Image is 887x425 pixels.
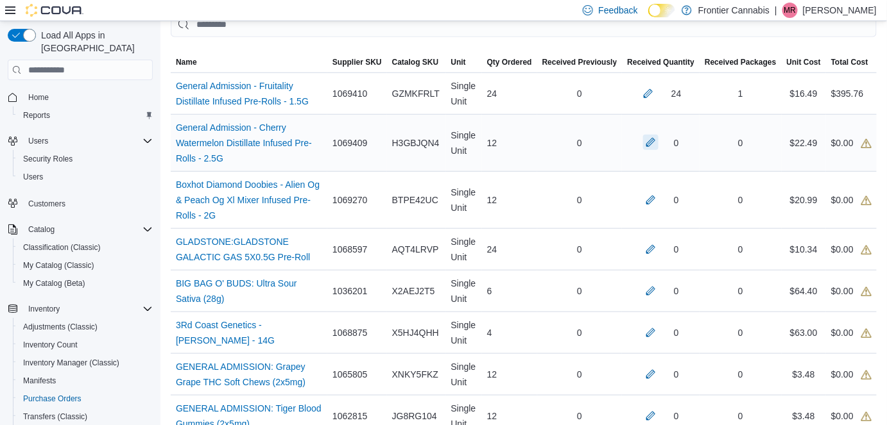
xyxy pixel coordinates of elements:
span: Adjustments (Classic) [23,322,98,332]
a: My Catalog (Classic) [18,258,99,273]
div: 24 [671,86,682,101]
div: 4 [482,320,537,346]
button: Users [23,133,53,149]
span: 1068597 [332,242,368,257]
div: 0 [700,362,781,387]
div: $0.00 [831,283,872,299]
span: Inventory [23,301,153,317]
div: $0.00 [831,325,872,340]
span: Received Quantity [627,57,694,67]
span: Transfers (Classic) [23,412,87,422]
span: Security Roles [23,154,73,164]
p: [PERSON_NAME] [803,3,877,18]
span: Security Roles [18,151,153,167]
div: 0 [674,367,679,382]
div: 0 [674,192,679,208]
button: Manifests [13,372,158,390]
button: Inventory [23,301,65,317]
div: 0 [674,135,679,151]
div: 0 [537,278,623,304]
span: Transfers (Classic) [18,409,153,424]
div: 1 [700,81,781,106]
span: 1069270 [332,192,368,208]
div: $20.99 [782,187,826,213]
button: Inventory Manager (Classic) [13,354,158,372]
p: Frontier Cannabis [698,3,770,18]
span: 1069410 [332,86,368,101]
div: Single Unit [446,354,482,395]
button: Catalog [23,222,60,237]
span: BTPE42UC [392,192,438,208]
span: Inventory Manager (Classic) [18,355,153,371]
a: General Admission - Fruitality Distillate Infused Pre-Rolls - 1.5G [176,78,322,109]
a: GENERAL ADMISSION: Grapey Grape THC Soft Chews (2x5mg) [176,359,322,390]
span: GZMKFRLT [392,86,440,101]
button: Name [171,52,327,72]
span: Received Packages [705,57,776,67]
button: Supplier SKU [327,52,387,72]
span: My Catalog (Classic) [23,260,94,271]
div: Single Unit [446,122,482,163]
a: Reports [18,108,55,123]
span: Classification (Classic) [23,242,101,253]
button: Inventory Count [13,336,158,354]
div: 24 [482,237,537,262]
span: Dark Mode [648,17,649,18]
span: Customers [28,199,65,209]
a: GLADSTONE:GLADSTONE GALACTIC GAS 5X0.5G Pre-Roll [176,234,322,265]
div: 0 [700,237,781,262]
span: Home [28,92,49,103]
a: Inventory Count [18,337,83,353]
span: H3GBJQN4 [392,135,440,151]
div: 0 [700,320,781,346]
div: 12 [482,362,537,387]
span: Inventory Count [18,337,153,353]
span: X2AEJ2T5 [392,283,435,299]
span: Manifests [23,376,56,386]
span: Users [23,172,43,182]
div: $0.00 [831,242,872,257]
button: Users [13,168,158,186]
button: Catalog SKU [387,52,446,72]
span: XNKY5FKZ [392,367,438,382]
div: Single Unit [446,73,482,114]
div: 0 [537,237,623,262]
span: Catalog SKU [392,57,439,67]
span: Users [23,133,153,149]
span: Inventory Manager (Classic) [23,358,119,368]
a: Inventory Manager (Classic) [18,355,125,371]
div: $0.00 [831,367,872,382]
div: 0 [537,320,623,346]
div: $63.00 [782,320,826,346]
div: $0.00 [831,135,872,151]
span: JG8RG104 [392,408,437,424]
span: Classification (Classic) [18,240,153,255]
span: Catalog [28,224,55,235]
a: Security Roles [18,151,78,167]
a: Transfers (Classic) [18,409,92,424]
span: Reports [23,110,50,121]
button: My Catalog (Beta) [13,274,158,292]
div: $16.49 [782,81,826,106]
span: Qty Ordered [487,57,532,67]
span: Inventory Count [23,340,78,350]
span: Purchase Orders [23,394,82,404]
div: 0 [700,187,781,213]
a: Classification (Classic) [18,240,106,255]
div: $0.00 [831,408,872,424]
a: Boxhot Diamond Doobies - Alien Og & Peach Og Xl Mixer Infused Pre-Rolls - 2G [176,177,322,223]
button: Security Roles [13,150,158,168]
span: My Catalog (Classic) [18,258,153,273]
span: Load All Apps in [GEOGRAPHIC_DATA] [36,29,153,54]
div: $64.40 [782,278,826,304]
span: Unit Cost [787,57,821,67]
input: Dark Mode [648,4,675,17]
div: $22.49 [782,130,826,156]
div: Mary Reinert [782,3,798,18]
span: MR [784,3,797,18]
a: 3Rd Coast Genetics - [PERSON_NAME] - 14G [176,317,322,348]
div: 0 [537,362,623,387]
span: 1062815 [332,408,368,424]
div: 0 [700,130,781,156]
span: 1069409 [332,135,368,151]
